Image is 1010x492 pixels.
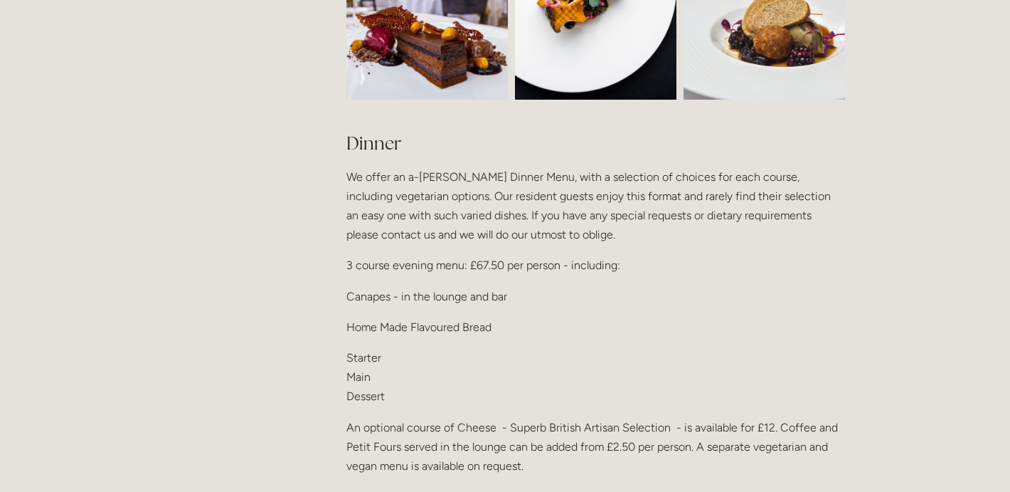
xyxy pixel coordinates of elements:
h2: Dinner [346,131,845,156]
p: Canapes - in the lounge and bar [346,287,845,306]
p: We offer an a-[PERSON_NAME] Dinner Menu, with a selection of choices for each course, including v... [346,167,845,245]
p: Home Made Flavoured Bread [346,318,845,337]
p: 3 course evening menu: £67.50 per person - including: [346,256,845,275]
p: Starter Main Dessert [346,348,845,407]
p: An optional course of Cheese - Superb British Artisan Selection - is available for £12. Coffee an... [346,418,845,476]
